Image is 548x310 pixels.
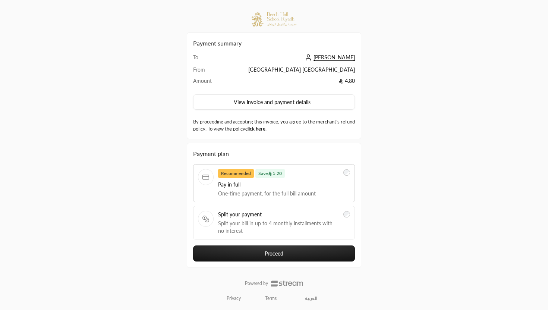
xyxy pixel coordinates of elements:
td: Amount [193,77,217,88]
td: 4.80 [217,77,355,88]
button: Proceed [193,245,355,262]
span: One-time payment, for the full bill amount [218,190,339,197]
input: RecommendedSave 5.20Pay in fullOne-time payment, for the full bill amount [343,169,350,176]
a: Terms [265,295,277,301]
a: [PERSON_NAME] [303,54,355,60]
td: To [193,54,217,66]
div: Payment plan [193,149,355,158]
input: Split your paymentSplit your bill in up to 4 monthly installments with no interest [343,211,350,218]
span: Recommended [218,169,254,178]
td: [GEOGRAPHIC_DATA] [GEOGRAPHIC_DATA] [217,66,355,77]
img: Company Logo [252,12,296,26]
td: From [193,66,217,77]
a: click here [245,126,265,132]
span: Split your bill in up to 4 monthly installments with no interest [218,220,339,235]
a: Privacy [227,295,241,301]
a: العربية [301,292,321,304]
label: By proceeding and accepting this invoice, you agree to the merchant’s refund policy. To view the ... [193,118,355,133]
span: Split your payment [218,211,339,218]
span: [PERSON_NAME] [314,54,355,61]
h2: Payment summary [193,39,355,48]
span: Save 5.20 [255,169,285,178]
p: Powered by [245,281,268,286]
span: Pay in full [218,181,339,188]
button: View invoice and payment details [193,94,355,110]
